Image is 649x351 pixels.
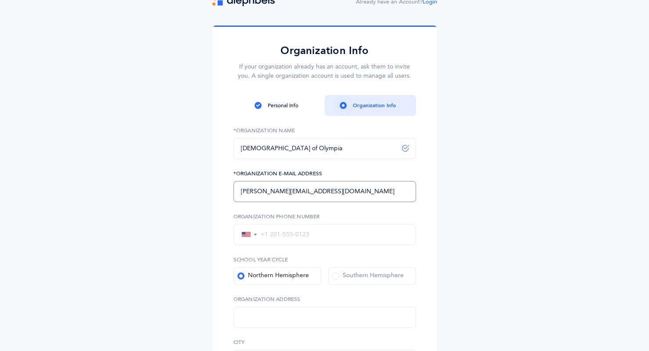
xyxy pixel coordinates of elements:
[253,232,258,237] span: ▼
[268,101,298,109] div: Personal Info
[237,271,309,280] div: Northern Hemisphere
[233,170,416,177] label: *Organization E-Mail Address
[332,271,404,280] div: Southern Hemisphere
[258,231,409,239] input: +1 201-555-0123
[233,127,416,134] label: *Organization Name
[233,44,416,58] h2: Organization Info
[233,338,416,346] label: City
[233,62,416,81] p: If your organization already has an account, ask them to invite you. A single organization accoun...
[233,256,416,264] label: School Year Cycle
[233,295,416,303] label: Organization Address
[233,213,416,221] label: Organization Phone Number
[353,101,396,109] div: Organization Info
[605,307,638,340] iframe: Drift Widget Chat Controller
